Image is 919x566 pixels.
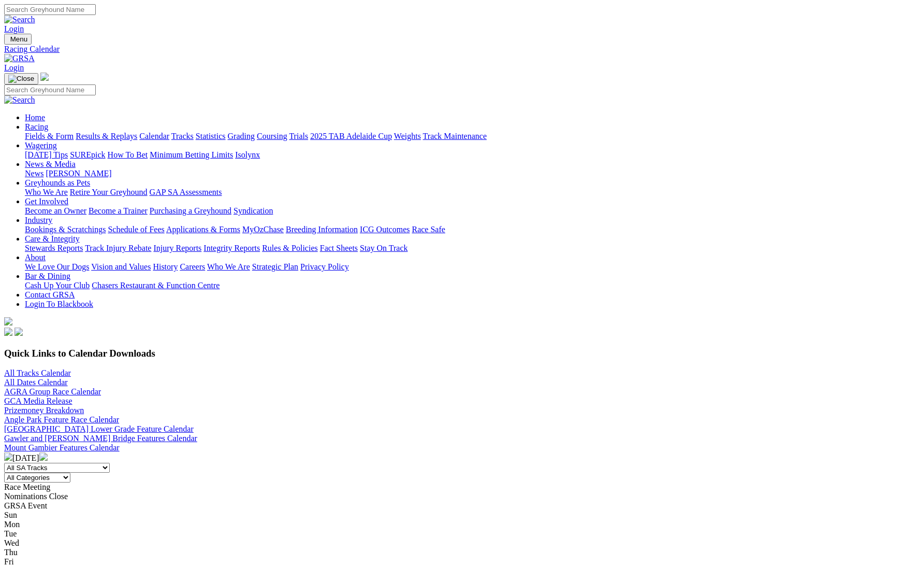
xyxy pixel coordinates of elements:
[108,150,148,159] a: How To Bet
[25,132,915,141] div: Racing
[4,511,915,520] div: Sun
[25,262,89,271] a: We Love Our Dogs
[139,132,169,140] a: Calendar
[4,317,12,326] img: logo-grsa-white.png
[25,141,57,150] a: Wagering
[89,206,148,215] a: Become a Trainer
[39,452,48,461] img: chevron-right-pager-white.svg
[207,262,250,271] a: Who We Are
[70,188,148,196] a: Retire Your Greyhound
[25,206,86,215] a: Become an Owner
[25,272,70,280] a: Bar & Dining
[14,328,23,336] img: twitter.svg
[25,244,915,253] div: Care & Integrity
[228,132,255,140] a: Grading
[150,188,222,196] a: GAP SA Assessments
[4,548,915,557] div: Thu
[4,63,24,72] a: Login
[4,95,35,105] img: Search
[196,132,226,140] a: Statistics
[25,234,80,243] a: Care & Integrity
[46,169,111,178] a: [PERSON_NAME]
[235,150,260,159] a: Isolynx
[4,415,119,424] a: Angle Park Feature Race Calendar
[153,244,201,252] a: Injury Reports
[4,45,915,54] a: Racing Calendar
[4,425,194,433] a: [GEOGRAPHIC_DATA] Lower Grade Feature Calendar
[289,132,308,140] a: Trials
[4,520,915,529] div: Mon
[4,434,197,443] a: Gawler and [PERSON_NAME] Bridge Features Calendar
[4,378,68,387] a: All Dates Calendar
[25,206,915,216] div: Get Involved
[25,225,106,234] a: Bookings & Scratchings
[252,262,298,271] a: Strategic Plan
[4,84,96,95] input: Search
[8,75,34,83] img: Close
[10,35,27,43] span: Menu
[25,244,83,252] a: Stewards Reports
[4,54,35,63] img: GRSA
[25,160,76,168] a: News & Media
[166,225,240,234] a: Applications & Forms
[25,262,915,272] div: About
[4,406,84,415] a: Prizemoney Breakdown
[4,4,96,15] input: Search
[257,132,287,140] a: Coursing
[91,262,151,271] a: Vision and Values
[25,188,68,196] a: Who We Are
[310,132,392,140] a: 2025 TAB Adelaide Cup
[242,225,284,234] a: MyOzChase
[25,169,43,178] a: News
[76,132,137,140] a: Results & Replays
[4,73,38,84] button: Toggle navigation
[70,150,105,159] a: SUREpick
[150,150,233,159] a: Minimum Betting Limits
[423,132,487,140] a: Track Maintenance
[92,281,220,290] a: Chasers Restaurant & Function Centre
[25,113,45,122] a: Home
[171,132,194,140] a: Tracks
[4,34,32,45] button: Toggle navigation
[4,397,72,405] a: GCA Media Release
[25,281,90,290] a: Cash Up Your Club
[108,225,164,234] a: Schedule of Fees
[262,244,318,252] a: Rules & Policies
[4,443,120,452] a: Mount Gambier Features Calendar
[25,178,90,187] a: Greyhounds as Pets
[180,262,205,271] a: Careers
[25,225,915,234] div: Industry
[394,132,421,140] a: Weights
[25,132,74,140] a: Fields & Form
[40,73,49,81] img: logo-grsa-white.png
[4,492,915,501] div: Nominations Close
[4,529,915,539] div: Tue
[25,150,68,159] a: [DATE] Tips
[25,290,75,299] a: Contact GRSA
[4,328,12,336] img: facebook.svg
[85,244,151,252] a: Track Injury Rebate
[25,197,68,206] a: Get Involved
[360,225,410,234] a: ICG Outcomes
[25,150,915,160] div: Wagering
[4,387,101,396] a: AGRA Group Race Calendar
[25,300,93,308] a: Login To Blackbook
[25,216,52,224] a: Industry
[150,206,231,215] a: Purchasing a Greyhound
[360,244,407,252] a: Stay On Track
[153,262,178,271] a: History
[203,244,260,252] a: Integrity Reports
[4,369,71,377] a: All Tracks Calendar
[4,539,915,548] div: Wed
[234,206,273,215] a: Syndication
[4,452,12,461] img: chevron-left-pager-white.svg
[4,24,24,33] a: Login
[4,501,915,511] div: GRSA Event
[320,244,358,252] a: Fact Sheets
[25,253,46,262] a: About
[25,169,915,178] div: News & Media
[4,452,915,463] div: [DATE]
[300,262,349,271] a: Privacy Policy
[4,15,35,24] img: Search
